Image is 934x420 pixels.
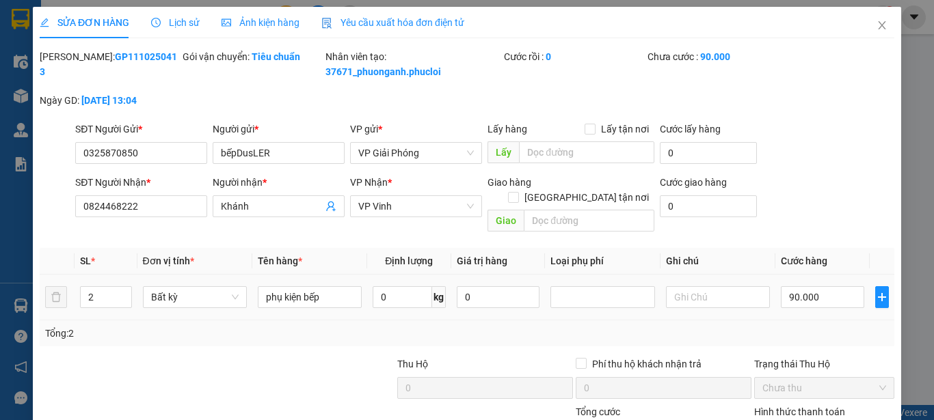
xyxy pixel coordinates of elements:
[385,255,433,266] span: Định lượng
[647,49,787,64] div: Chưa cước :
[863,7,901,45] button: Close
[659,124,720,135] label: Cước lấy hàng
[350,122,482,137] div: VP gửi
[456,255,507,266] span: Giá trị hàng
[151,17,200,28] span: Lịch sử
[659,177,726,188] label: Cước giao hàng
[258,286,362,308] input: VD: Bàn, Ghế
[659,142,757,164] input: Cước lấy hàng
[660,248,775,275] th: Ghi chú
[45,286,67,308] button: delete
[754,356,894,372] div: Trạng thái Thu Hộ
[524,210,654,232] input: Dọc đường
[325,201,336,212] span: user-add
[358,143,474,163] span: VP Giải Phóng
[877,20,888,31] span: close
[504,49,644,64] div: Cước rồi :
[762,378,886,398] span: Chưa thu
[213,122,345,137] div: Người gửi
[595,122,654,137] span: Lấy tận nơi
[488,124,527,135] span: Lấy hàng
[128,51,572,68] li: Hotline: 02386655777, 02462925925, 0944789456
[40,17,129,28] span: SỬA ĐƠN HÀNG
[659,195,757,217] input: Cước giao hàng
[75,175,207,190] div: SĐT Người Nhận
[213,175,345,190] div: Người nhận
[325,66,441,77] b: 37671_phuonganh.phucloi
[350,177,388,188] span: VP Nhận
[128,33,572,51] li: [PERSON_NAME], [PERSON_NAME]
[488,141,519,163] span: Lấy
[40,18,49,27] span: edit
[75,122,207,137] div: SĐT Người Gửi
[45,326,362,341] div: Tổng: 2
[518,190,654,205] span: [GEOGRAPHIC_DATA] tận nơi
[587,356,707,372] span: Phí thu hộ khách nhận trả
[325,49,501,79] div: Nhân viên tạo:
[40,49,180,79] div: [PERSON_NAME]:
[151,18,161,27] span: clock-circle
[142,255,194,266] span: Đơn vị tính
[252,51,300,62] b: Tiêu chuẩn
[397,359,427,369] span: Thu Hộ
[545,248,660,275] th: Loại phụ phí
[258,255,302,266] span: Tên hàng
[875,292,888,303] span: plus
[17,99,183,122] b: GỬI : VP Giải Phóng
[81,95,137,106] b: [DATE] 13:04
[40,51,177,77] b: GP1110250413
[222,17,299,28] span: Ảnh kiện hàng
[358,196,474,216] span: VP Vinh
[576,406,620,417] span: Tổng cước
[699,51,730,62] b: 90.000
[781,255,827,266] span: Cước hàng
[17,17,85,85] img: logo.jpg
[150,287,238,307] span: Bất kỳ
[519,141,654,163] input: Dọc đường
[321,18,332,29] img: icon
[875,286,889,308] button: plus
[183,49,323,64] div: Gói vận chuyển:
[546,51,551,62] b: 0
[431,286,445,308] span: kg
[80,255,91,266] span: SL
[321,17,464,28] span: Yêu cầu xuất hóa đơn điện tử
[222,18,231,27] span: picture
[40,93,180,108] div: Ngày GD:
[665,286,769,308] input: Ghi Chú
[754,406,845,417] label: Hình thức thanh toán
[488,210,524,232] span: Giao
[488,177,531,188] span: Giao hàng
